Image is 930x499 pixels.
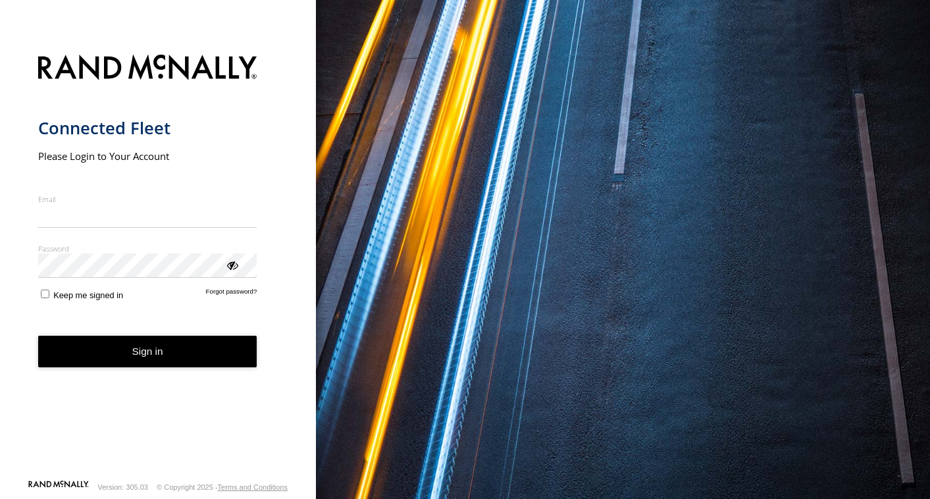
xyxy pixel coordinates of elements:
[53,290,123,300] span: Keep me signed in
[98,483,148,491] div: Version: 305.03
[157,483,288,491] div: © Copyright 2025 -
[38,336,257,368] button: Sign in
[38,149,257,163] h2: Please Login to Your Account
[225,258,238,271] div: ViewPassword
[28,481,89,494] a: Visit our Website
[206,288,257,300] a: Forgot password?
[38,47,278,479] form: main
[41,290,49,298] input: Keep me signed in
[218,483,288,491] a: Terms and Conditions
[38,52,257,86] img: Rand McNally
[38,194,257,204] label: Email
[38,117,257,139] h1: Connected Fleet
[38,244,257,253] label: Password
